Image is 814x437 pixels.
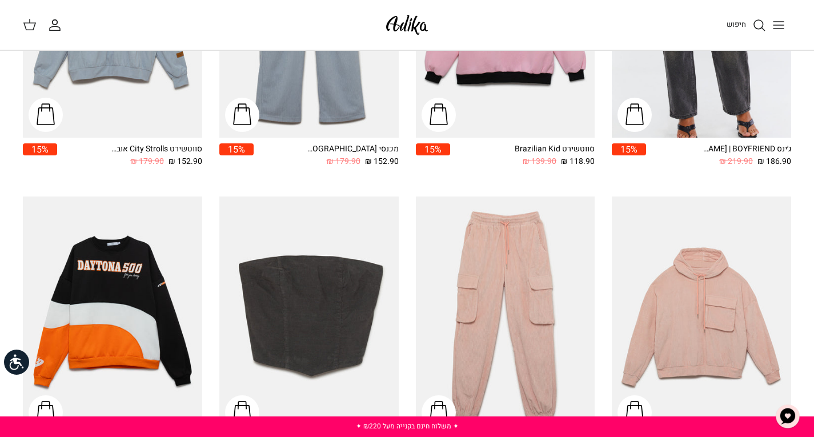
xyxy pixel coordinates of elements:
span: 152.90 ₪ [169,155,202,168]
a: החשבון שלי [48,18,66,32]
img: Adika IL [383,11,431,38]
span: 219.90 ₪ [719,155,753,168]
span: 15% [612,143,646,155]
span: 15% [416,143,450,155]
button: Toggle menu [766,13,791,38]
a: מכנסי [GEOGRAPHIC_DATA] 152.90 ₪ 179.90 ₪ [254,143,399,168]
span: 186.90 ₪ [757,155,791,168]
a: טופ סטרפלס Nostalgic Feels קורדרוי [219,197,399,435]
span: 179.90 ₪ [130,155,164,168]
div: ג׳ינס All Or Nothing [PERSON_NAME] | BOYFRIEND [700,143,791,155]
span: 118.90 ₪ [561,155,595,168]
span: 15% [219,143,254,155]
span: חיפוש [727,19,746,30]
div: מכנסי [GEOGRAPHIC_DATA] [307,143,399,155]
span: 152.90 ₪ [365,155,399,168]
a: סווטשירט City Strolls אוברסייז 152.90 ₪ 179.90 ₪ [57,143,202,168]
div: סווטשירט City Strolls אוברסייז [111,143,202,155]
a: 15% [23,143,57,168]
a: 15% [612,143,646,168]
a: סווטשירט Winning Race אוברסייז [23,197,202,435]
span: 139.90 ₪ [523,155,556,168]
a: ג׳ינס All Or Nothing [PERSON_NAME] | BOYFRIEND 186.90 ₪ 219.90 ₪ [646,143,791,168]
a: ✦ משלוח חינם בקנייה מעל ₪220 ✦ [356,421,459,431]
span: 179.90 ₪ [327,155,360,168]
span: 15% [23,143,57,155]
a: סווטשירט Brazilian Kid 118.90 ₪ 139.90 ₪ [450,143,595,168]
a: סווטשירט Walking On Marshmallow [612,197,791,435]
button: צ'אט [771,399,805,434]
a: 15% [219,143,254,168]
div: סווטשירט Brazilian Kid [503,143,595,155]
a: 15% [416,143,450,168]
a: חיפוש [727,18,766,32]
a: מכנסי טרנינג Walking On Marshmallow [416,197,595,435]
